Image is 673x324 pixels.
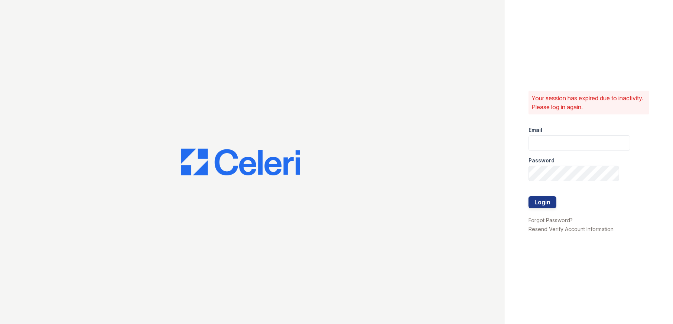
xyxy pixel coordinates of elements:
label: Password [529,157,555,164]
label: Email [529,126,542,134]
button: Login [529,196,556,208]
a: Forgot Password? [529,217,573,223]
p: Your session has expired due to inactivity. Please log in again. [531,94,646,111]
img: CE_Logo_Blue-a8612792a0a2168367f1c8372b55b34899dd931a85d93a1a3d3e32e68fde9ad4.png [181,149,300,175]
a: Resend Verify Account Information [529,226,614,232]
